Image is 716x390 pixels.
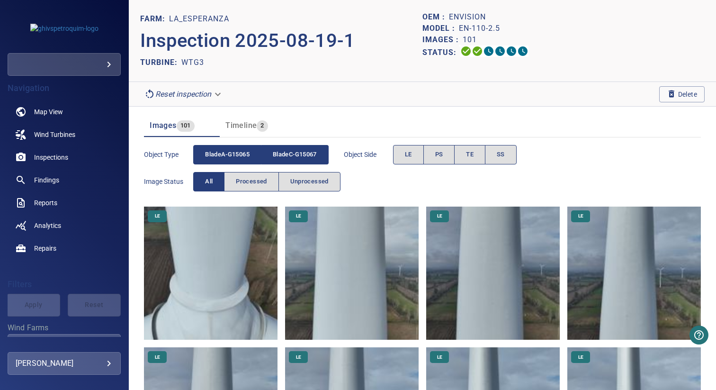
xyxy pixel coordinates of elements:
[435,149,443,160] span: PS
[205,176,213,187] span: All
[140,27,422,55] p: Inspection 2025-08-19-1
[34,107,63,117] span: Map View
[494,45,506,57] svg: ML Processing 0%
[405,149,412,160] span: LE
[497,149,505,160] span: SS
[144,150,193,159] span: Object type
[150,121,176,130] span: Images
[257,120,268,131] span: 2
[8,214,121,237] a: analytics noActive
[422,23,459,34] p: Model :
[393,145,424,164] button: LE
[8,334,121,357] div: Wind Farms
[225,121,257,130] span: Timeline
[472,45,483,57] svg: Data Formatted 100%
[460,45,472,57] svg: Uploading 100%
[449,11,486,23] p: Envision
[485,145,517,164] button: SS
[16,356,113,371] div: [PERSON_NAME]
[236,176,267,187] span: Processed
[149,213,166,219] span: LE
[573,354,589,361] span: LE
[140,86,226,102] div: Reset inspection
[431,354,448,361] span: LE
[667,89,697,100] span: Delete
[422,34,463,45] p: Images :
[193,172,340,191] div: imageStatus
[149,354,166,361] span: LE
[573,213,589,219] span: LE
[517,45,528,57] svg: Classification 0%
[422,45,460,59] p: Status:
[278,172,340,191] button: Unprocessed
[193,172,224,191] button: All
[290,176,329,187] span: Unprocessed
[431,213,448,219] span: LE
[463,34,477,45] p: 101
[34,153,68,162] span: Inspections
[34,221,61,230] span: Analytics
[8,280,121,289] h4: Filters
[205,149,250,160] span: bladeA-G15065
[140,13,169,25] p: FARM:
[454,145,485,164] button: TE
[506,45,517,57] svg: Matching 0%
[155,90,211,99] em: Reset inspection
[169,13,229,25] p: La_Esperanza
[459,23,500,34] p: EN-110-2.5
[8,191,121,214] a: reports noActive
[34,198,57,208] span: Reports
[144,177,193,186] span: Image Status
[8,146,121,169] a: inspections noActive
[344,150,393,159] span: Object Side
[8,169,121,191] a: findings noActive
[422,11,449,23] p: OEM :
[393,145,517,164] div: objectSide
[34,175,59,185] span: Findings
[8,83,121,93] h4: Navigation
[659,86,705,102] button: Delete
[34,130,75,139] span: Wind Turbines
[140,57,181,68] p: TURBINE:
[466,149,474,160] span: TE
[261,145,329,164] button: bladeC-G15067
[8,100,121,123] a: map noActive
[34,244,56,253] span: Repairs
[8,237,121,260] a: repairs noActive
[8,324,121,332] label: Wind Farms
[423,145,455,164] button: PS
[193,145,329,164] div: objectType
[8,53,121,76] div: ghivspetroquim
[290,354,307,361] span: LE
[483,45,494,57] svg: Selecting 0%
[181,57,204,68] p: WTG3
[193,145,261,164] button: bladeA-G15065
[177,120,195,131] span: 101
[290,213,307,219] span: LE
[224,172,278,191] button: Processed
[8,123,121,146] a: windturbines noActive
[273,149,317,160] span: bladeC-G15067
[30,24,98,33] img: ghivspetroquim-logo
